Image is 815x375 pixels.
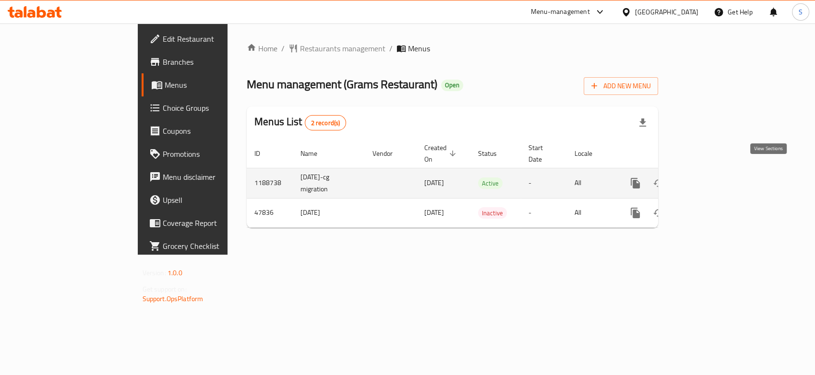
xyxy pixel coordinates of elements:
[647,201,670,224] button: Change Status
[293,198,365,227] td: [DATE]
[163,194,266,206] span: Upsell
[254,148,273,159] span: ID
[163,240,266,252] span: Grocery Checklist
[521,198,567,227] td: -
[163,33,266,45] span: Edit Restaurant
[163,148,266,160] span: Promotions
[142,211,274,234] a: Coverage Report
[305,118,346,128] span: 2 record(s)
[624,172,647,195] button: more
[528,142,555,165] span: Start Date
[300,43,385,54] span: Restaurants management
[521,168,567,198] td: -
[478,208,507,219] span: Inactive
[247,43,658,54] nav: breadcrumb
[165,79,266,91] span: Menus
[478,178,503,189] span: Active
[163,56,266,68] span: Branches
[168,267,182,279] span: 1.0.0
[163,171,266,183] span: Menu disclaimer
[163,102,266,114] span: Choice Groups
[143,267,166,279] span: Version:
[372,148,405,159] span: Vendor
[143,283,187,295] span: Get support on:
[142,119,274,142] a: Coupons
[531,6,590,18] div: Menu-management
[288,43,385,54] a: Restaurants management
[163,217,266,229] span: Coverage Report
[254,115,346,130] h2: Menus List
[142,234,274,258] a: Grocery Checklist
[441,80,463,91] div: Open
[408,43,430,54] span: Menus
[575,148,605,159] span: Locale
[142,188,274,211] a: Upsell
[142,73,274,96] a: Menus
[441,81,463,89] span: Open
[647,172,670,195] button: Change Status
[389,43,393,54] li: /
[616,139,724,168] th: Actions
[591,80,650,92] span: Add New Menu
[142,50,274,73] a: Branches
[424,206,444,219] span: [DATE]
[247,139,724,228] table: enhanced table
[163,125,266,137] span: Coupons
[293,168,365,198] td: [DATE]-cg migration
[631,111,654,134] div: Export file
[142,27,274,50] a: Edit Restaurant
[143,293,204,305] a: Support.OpsPlatform
[567,198,616,227] td: All
[624,201,647,224] button: more
[584,77,658,95] button: Add New Menu
[142,96,274,119] a: Choice Groups
[424,142,459,165] span: Created On
[799,7,803,17] span: S
[424,176,444,189] span: [DATE]
[247,73,437,95] span: Menu management ( Grams Restaurant )
[305,115,347,130] div: Total records count
[281,43,285,54] li: /
[142,165,274,188] a: Menu disclaimer
[142,142,274,165] a: Promotions
[635,7,698,17] div: [GEOGRAPHIC_DATA]
[567,168,616,198] td: All
[478,207,507,219] div: Inactive
[300,148,330,159] span: Name
[478,148,509,159] span: Status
